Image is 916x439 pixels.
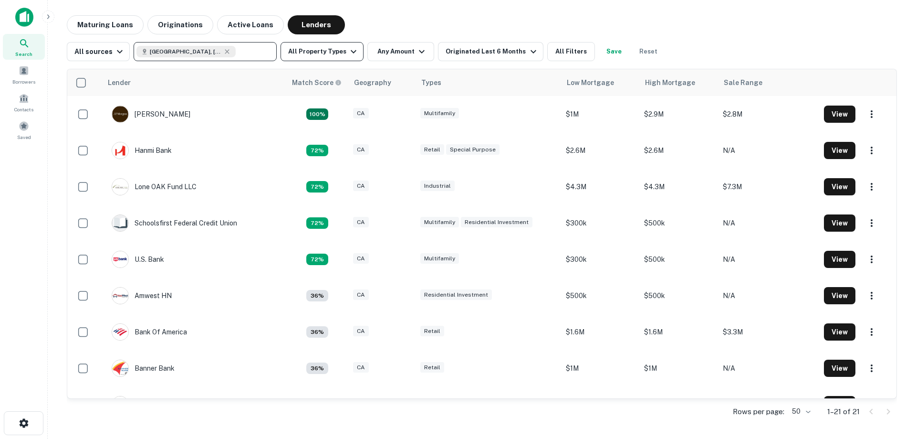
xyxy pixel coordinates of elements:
[718,386,819,423] td: $3.3M
[74,46,125,57] div: All sources
[824,214,855,232] button: View
[353,289,369,300] div: CA
[718,132,819,169] td: N/A
[561,169,640,205] td: $4.3M
[112,251,128,268] img: picture
[112,142,172,159] div: Hanmi Bank
[420,108,459,119] div: Multifamily
[827,406,860,418] p: 1–21 of 21
[353,181,369,192] div: CA
[306,145,328,156] div: Capitalize uses an advanced AI algorithm to match your search with the best lender. The match sco...
[420,217,459,228] div: Multifamily
[112,323,187,341] div: Bank Of America
[561,96,640,132] td: $1M
[3,89,45,115] a: Contacts
[12,78,35,86] span: Borrowers
[438,42,543,61] button: Originated Last 6 Months
[306,363,328,374] div: Capitalize uses an advanced AI algorithm to match your search with the best lender. The match sco...
[824,251,855,268] button: View
[353,217,369,228] div: CA
[112,215,128,231] img: picture
[824,323,855,341] button: View
[420,253,459,264] div: Multifamily
[639,314,718,350] td: $1.6M
[561,350,640,386] td: $1M
[112,214,237,232] div: Schoolsfirst Federal Credit Union
[112,287,172,304] div: Amwest HN
[67,42,130,61] button: All sources
[639,96,718,132] td: $2.9M
[718,169,819,205] td: $7.3M
[354,77,391,88] div: Geography
[446,144,500,155] div: Special Purpose
[788,405,812,418] div: 50
[353,144,369,155] div: CA
[420,289,492,300] div: Residential Investment
[561,278,640,314] td: $500k
[461,217,532,228] div: Residential Investment
[824,360,855,377] button: View
[561,205,640,241] td: $300k
[112,142,128,159] img: picture
[112,396,221,413] div: Business Finance Group Inc.
[639,205,718,241] td: $500k
[561,69,640,96] th: Low Mortgage
[147,15,213,34] button: Originations
[718,69,819,96] th: Sale Range
[639,169,718,205] td: $4.3M
[15,50,32,58] span: Search
[824,178,855,195] button: View
[416,69,561,96] th: Types
[112,288,128,304] img: picture
[561,386,640,423] td: $1.4M
[14,106,33,113] span: Contacts
[3,117,45,143] a: Saved
[112,324,128,340] img: picture
[306,326,328,338] div: Capitalize uses an advanced AI algorithm to match your search with the best lender. The match sco...
[599,42,629,61] button: Save your search to get updates of matches that match your search criteria.
[718,96,819,132] td: $2.8M
[3,62,45,87] a: Borrowers
[718,314,819,350] td: $3.3M
[306,108,328,120] div: Capitalize uses an advanced AI algorithm to match your search with the best lender. The match sco...
[420,181,455,192] div: Industrial
[3,34,45,60] a: Search
[639,350,718,386] td: $1M
[718,278,819,314] td: N/A
[420,326,444,337] div: Retail
[420,144,444,155] div: Retail
[824,396,855,413] button: View
[547,42,595,61] button: All Filters
[561,314,640,350] td: $1.6M
[286,69,348,96] th: Capitalize uses an advanced AI algorithm to match your search with the best lender. The match sco...
[639,241,718,278] td: $500k
[112,106,128,122] img: picture
[112,251,164,268] div: U.s. Bank
[108,77,131,88] div: Lender
[824,142,855,159] button: View
[446,46,539,57] div: Originated Last 6 Months
[567,77,614,88] div: Low Mortgage
[353,398,369,409] div: CA
[292,77,340,88] h6: Match Score
[733,406,784,418] p: Rows per page:
[639,278,718,314] td: $500k
[112,106,190,123] div: [PERSON_NAME]
[718,241,819,278] td: N/A
[15,8,33,27] img: capitalize-icon.png
[561,132,640,169] td: $2.6M
[112,360,128,376] img: picture
[724,77,762,88] div: Sale Range
[306,290,328,301] div: Capitalize uses an advanced AI algorithm to match your search with the best lender. The match sco...
[353,362,369,373] div: CA
[112,178,197,195] div: Lone OAK Fund LLC
[288,15,345,34] button: Lenders
[150,47,221,56] span: [GEOGRAPHIC_DATA], [GEOGRAPHIC_DATA], [GEOGRAPHIC_DATA]
[17,133,31,141] span: Saved
[102,69,286,96] th: Lender
[639,69,718,96] th: High Mortgage
[112,179,128,195] img: picture
[639,132,718,169] td: $2.6M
